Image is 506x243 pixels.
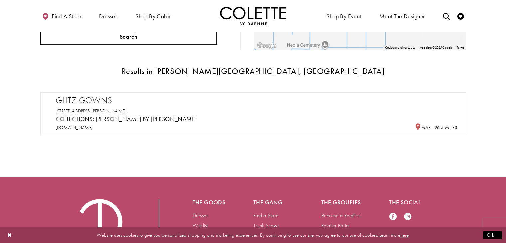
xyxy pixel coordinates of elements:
a: [STREET_ADDRESS][PERSON_NAME] [56,108,127,114]
span: Find a store [52,13,81,20]
a: Wishlist [193,222,208,229]
a: Retailer Portal [321,222,350,229]
button: Close Dialog [4,229,15,241]
p: Website uses cookies to give you personalized shopping and marketing experiences. By continuing t... [48,231,458,240]
a: Visit Colette by Daphne page [96,115,197,122]
a: Dresses [193,212,208,219]
button: Keyboard shortcuts [385,45,415,50]
span: Shop by color [134,7,172,25]
a: Meet the designer [378,7,427,25]
h5: The groupies [321,199,363,206]
img: Google Image #44 [256,41,278,50]
a: Terms (opens in new tab) [457,45,464,50]
a: here [400,232,409,238]
h5: Distance to Glitz Gowns [414,123,457,131]
a: Check Wishlist [456,7,466,25]
span: Meet the designer [379,13,425,20]
h2: Glitz Gowns [56,95,457,105]
a: Trunk Shows [253,222,279,229]
a: Visit our Facebook - Opens in new tab [389,212,397,221]
ul: Follow us [386,209,422,240]
a: Find a store [40,7,83,25]
a: Toggle search [441,7,451,25]
button: Submit Dialog [483,231,502,239]
span: Map data ©2025 Google [419,45,453,50]
a: Find a Store [253,212,279,219]
img: Colette by Daphne [220,7,286,25]
h5: The goods [193,199,227,206]
h5: The social [389,199,430,206]
span: Dresses [97,7,119,25]
span: Shop By Event [325,7,363,25]
a: Open this area in Google Maps (opens a new window) [256,41,278,50]
h5: The gang [253,199,295,206]
a: Visit our Instagram - Opens in new tab [404,212,412,221]
span: Dresses [99,13,117,20]
button: Search [40,28,217,45]
a: Visit Home Page [220,7,286,25]
a: Become a Retailer [321,212,360,219]
span: Collections: [56,115,94,122]
h3: Results in [PERSON_NAME][GEOGRAPHIC_DATA], [GEOGRAPHIC_DATA] [40,67,466,76]
span: Shop By Event [326,13,361,20]
span: Shop by color [135,13,170,20]
a: [DOMAIN_NAME] [56,124,93,130]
